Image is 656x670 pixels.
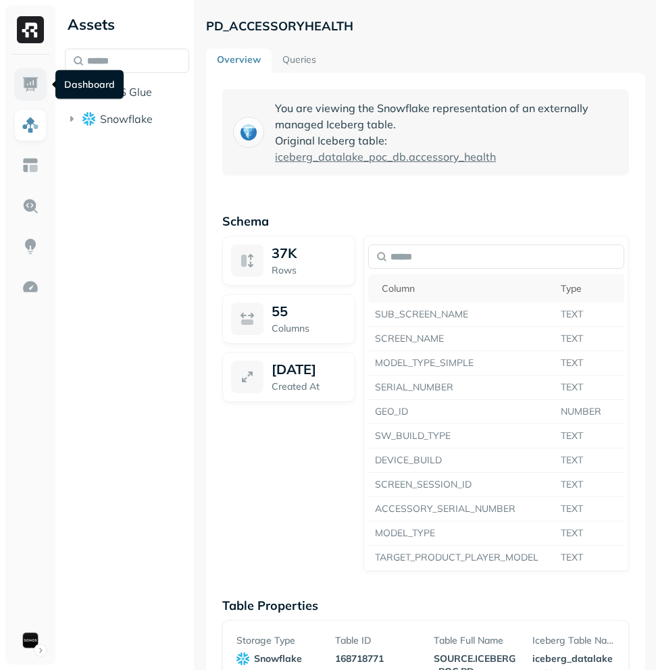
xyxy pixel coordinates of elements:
span: iceberg_datalake_poc_db [275,149,406,165]
p: 168718771 [335,652,418,665]
td: SUB_SCREEN_NAME [368,303,554,327]
div: Type [561,282,636,295]
td: TEXT [554,521,642,546]
td: SCREEN_SESSION_ID [368,473,554,497]
p: Table Properties [222,598,629,613]
span: AWS Glue [100,85,152,99]
td: GEO_ID [368,400,554,424]
span: accessory_health [409,149,496,165]
td: SCREEN_NAME [368,327,554,351]
img: Ryft [17,16,44,43]
p: You are viewing the Snowflake representation of an externally managed Iceberg table. Original Ice... [275,100,618,165]
span: SOURCE [434,652,473,665]
td: TEXT [554,424,642,448]
td: TEXT [554,473,642,497]
div: Dashboard [55,70,124,99]
img: Assets [22,116,39,134]
p: PD_ACCESSORYHEALTH [206,18,353,34]
td: TEXT [554,327,642,351]
span: Snowflake [100,112,153,126]
a: Overview [206,49,272,73]
span: ICEBERG [475,652,515,665]
td: ACCESSORY_SERIAL_NUMBER [368,497,554,521]
p: Created At [272,380,347,393]
td: TEXT [554,376,642,400]
button: Snowflake [65,108,189,130]
img: Query Explorer [22,197,39,215]
img: Asset Explorer [22,157,39,174]
td: SERIAL_NUMBER [368,376,554,400]
p: Columns [272,322,347,335]
td: DEVICE_BUILD [368,448,554,473]
td: TEXT [554,546,642,570]
img: Insights [22,238,39,255]
p: 55 [272,303,288,319]
img: Sonos [21,631,40,650]
td: TEXT [554,448,642,473]
span: . [406,149,409,165]
span: datalake [572,652,613,665]
span: _ [567,652,572,665]
td: MODEL_TYPE [368,521,554,546]
p: Storage Type [236,634,319,647]
div: Column [382,282,547,295]
p: snowflake [254,652,302,665]
img: Optimization [22,278,39,296]
td: SW_BUILD_TYPE [368,424,554,448]
p: Schema [222,213,629,229]
span: 37K [272,244,297,261]
span: iceberg [532,652,567,665]
p: [DATE] [272,361,316,378]
p: Iceberg Table Name [532,634,615,647]
a: iceberg_datalake_poc_db.accessory_health [275,149,618,165]
img: root [82,112,96,125]
span: . [473,652,475,665]
div: Assets [65,14,189,35]
td: TARGET_PRODUCT_PLAYER_MODEL [368,546,554,570]
td: NUMBER [554,400,642,424]
p: Table Full Name [434,634,516,647]
a: Queries [272,49,327,73]
td: MODEL_TYPE_SIMPLE [368,351,554,376]
img: snowflake [236,652,250,665]
p: Table ID [335,634,418,647]
td: TEXT [554,497,642,521]
p: Rows [272,264,347,277]
button: AWS Glue [65,81,189,103]
td: TEXT [554,303,642,327]
img: Dashboard [22,76,39,93]
td: TEXT [554,351,642,376]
